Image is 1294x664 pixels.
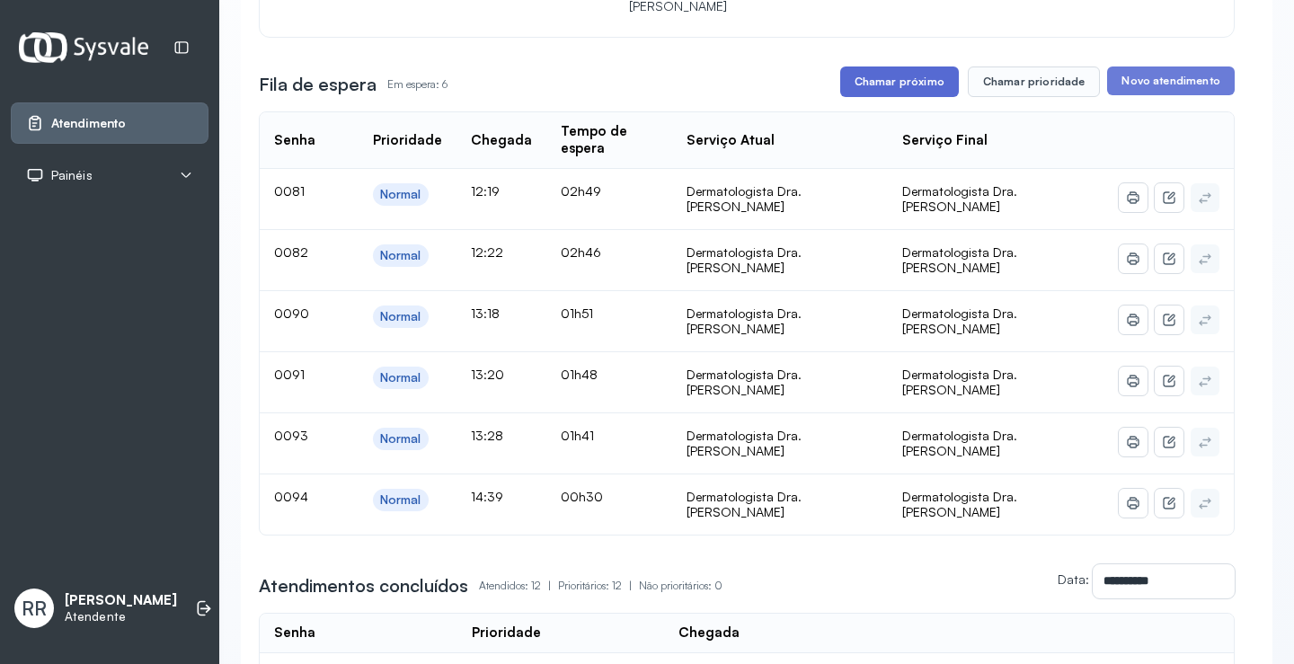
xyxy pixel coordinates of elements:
[840,66,959,97] button: Chamar próximo
[274,244,308,260] span: 0082
[472,624,541,642] div: Prioridade
[387,72,448,97] p: Em espera: 6
[902,132,988,149] div: Serviço Final
[274,367,305,382] span: 0091
[274,489,308,504] span: 0094
[471,244,503,260] span: 12:22
[380,187,421,202] div: Normal
[19,32,148,62] img: Logotipo do estabelecimento
[373,132,442,149] div: Prioridade
[380,370,421,385] div: Normal
[687,305,873,337] div: Dermatologista Dra. [PERSON_NAME]
[471,367,504,382] span: 13:20
[561,305,593,321] span: 01h51
[380,309,421,324] div: Normal
[639,573,722,598] p: Não prioritários: 0
[561,123,658,157] div: Tempo de espera
[687,244,873,276] div: Dermatologista Dra. [PERSON_NAME]
[259,573,468,598] h3: Atendimentos concluídos
[561,183,601,199] span: 02h49
[561,428,594,443] span: 01h41
[259,72,377,97] h3: Fila de espera
[471,305,500,321] span: 13:18
[968,66,1101,97] button: Chamar prioridade
[274,132,315,149] div: Senha
[548,579,551,592] span: |
[65,609,177,624] p: Atendente
[687,132,775,149] div: Serviço Atual
[471,489,503,504] span: 14:39
[380,492,421,508] div: Normal
[687,428,873,459] div: Dermatologista Dra. [PERSON_NAME]
[274,305,309,321] span: 0090
[274,183,305,199] span: 0081
[902,428,1017,459] span: Dermatologista Dra. [PERSON_NAME]
[380,431,421,447] div: Normal
[380,248,421,263] div: Normal
[902,367,1017,398] span: Dermatologista Dra. [PERSON_NAME]
[471,132,532,149] div: Chegada
[558,573,639,598] p: Prioritários: 12
[687,489,873,520] div: Dermatologista Dra. [PERSON_NAME]
[561,489,603,504] span: 00h30
[479,573,558,598] p: Atendidos: 12
[678,624,740,642] div: Chegada
[1058,571,1089,587] label: Data:
[561,367,598,382] span: 01h48
[902,183,1017,215] span: Dermatologista Dra. [PERSON_NAME]
[687,367,873,398] div: Dermatologista Dra. [PERSON_NAME]
[274,624,315,642] div: Senha
[902,244,1017,276] span: Dermatologista Dra. [PERSON_NAME]
[471,183,500,199] span: 12:19
[902,305,1017,337] span: Dermatologista Dra. [PERSON_NAME]
[629,579,632,592] span: |
[65,592,177,609] p: [PERSON_NAME]
[471,428,503,443] span: 13:28
[687,183,873,215] div: Dermatologista Dra. [PERSON_NAME]
[51,168,93,183] span: Painéis
[274,428,308,443] span: 0093
[51,116,126,131] span: Atendimento
[26,114,193,132] a: Atendimento
[1107,66,1234,95] button: Novo atendimento
[561,244,601,260] span: 02h46
[902,489,1017,520] span: Dermatologista Dra. [PERSON_NAME]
